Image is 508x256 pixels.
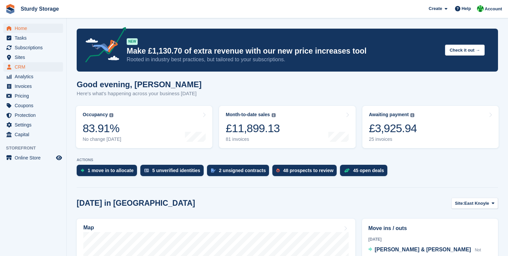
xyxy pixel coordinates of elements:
[3,33,63,43] a: menu
[276,168,280,172] img: prospect-51fa495bee0391a8d652442698ab0144808aea92771e9ea1ae160a38d050c398.svg
[219,168,266,173] div: 2 unsigned contracts
[15,33,55,43] span: Tasks
[140,165,207,179] a: 5 unverified identities
[344,168,350,173] img: deal-1b604bf984904fb50ccaf53a9ad4b4a5d6e5aea283cecdc64d6e3604feb123c2.svg
[3,82,63,91] a: menu
[226,122,280,135] div: £11,899.13
[15,72,55,81] span: Analytics
[369,112,409,118] div: Awaiting payment
[81,168,84,172] img: move_ins_to_allocate_icon-fdf77a2bb77ea45bf5b3d319d69a93e2d87916cf1d5bf7949dd705db3b84f3ca.svg
[3,153,63,162] a: menu
[3,72,63,81] a: menu
[368,224,492,232] h2: Move ins / outs
[5,4,15,14] img: stora-icon-8386f47178a22dfd0bd8f6a31ec36ba5ce8667c1dd55bd0f319d3a0aa187defe.svg
[362,106,499,148] a: Awaiting payment £3,925.94 25 invoices
[3,101,63,110] a: menu
[340,165,391,179] a: 45 open deals
[462,5,471,12] span: Help
[127,46,440,56] p: Make £1,130.70 of extra revenue with our new price increases tool
[144,168,149,172] img: verify_identity-adf6edd0f0f0b5bbfe63781bf79b02c33cf7c696d77639b501bdc392416b5a36.svg
[445,45,485,56] button: Check it out →
[219,106,355,148] a: Month-to-date sales £11,899.13 81 invoices
[369,136,417,142] div: 25 invoices
[15,130,55,139] span: Capital
[77,158,498,162] p: ACTIONS
[429,5,442,12] span: Create
[15,153,55,162] span: Online Store
[77,199,195,208] h2: [DATE] in [GEOGRAPHIC_DATA]
[83,225,94,231] h2: Map
[464,200,489,207] span: East Knoyle
[455,200,464,207] span: Site:
[3,111,63,120] a: menu
[369,122,417,135] div: £3,925.94
[127,56,440,63] p: Rooted in industry best practices, but tailored to your subscriptions.
[55,154,63,162] a: Preview store
[15,62,55,72] span: CRM
[109,113,113,117] img: icon-info-grey-7440780725fd019a000dd9b08b2336e03edf1995a4989e88bcd33f0948082b44.svg
[77,90,202,98] p: Here's what's happening across your business [DATE]
[15,101,55,110] span: Coupons
[283,168,333,173] div: 48 prospects to review
[18,3,62,14] a: Sturdy Storage
[77,80,202,89] h1: Good evening, [PERSON_NAME]
[207,165,273,179] a: 2 unsigned contracts
[226,112,270,118] div: Month-to-date sales
[3,62,63,72] a: menu
[3,43,63,52] a: menu
[485,6,502,12] span: Account
[226,136,280,142] div: 81 invoices
[3,91,63,101] a: menu
[3,53,63,62] a: menu
[3,130,63,139] a: menu
[15,111,55,120] span: Protection
[88,168,134,173] div: 1 move in to allocate
[272,165,340,179] a: 48 prospects to review
[15,82,55,91] span: Invoices
[375,247,471,252] span: [PERSON_NAME] & [PERSON_NAME]
[15,91,55,101] span: Pricing
[15,24,55,33] span: Home
[15,53,55,62] span: Sites
[15,43,55,52] span: Subscriptions
[76,106,212,148] a: Occupancy 83.91% No change [DATE]
[211,168,216,172] img: contract_signature_icon-13c848040528278c33f63329250d36e43548de30e8caae1d1a13099fd9432cc5.svg
[83,136,121,142] div: No change [DATE]
[477,5,484,12] img: Simon Sturdy
[353,168,384,173] div: 45 open deals
[83,112,108,118] div: Occupancy
[451,198,498,209] button: Site: East Knoyle
[410,113,414,117] img: icon-info-grey-7440780725fd019a000dd9b08b2336e03edf1995a4989e88bcd33f0948082b44.svg
[77,165,140,179] a: 1 move in to allocate
[3,120,63,129] a: menu
[83,122,121,135] div: 83.91%
[15,120,55,129] span: Settings
[3,24,63,33] a: menu
[272,113,276,117] img: icon-info-grey-7440780725fd019a000dd9b08b2336e03edf1995a4989e88bcd33f0948082b44.svg
[152,168,200,173] div: 5 unverified identities
[127,38,138,45] div: NEW
[80,27,126,65] img: price-adjustments-announcement-icon-8257ccfd72463d97f412b2fc003d46551f7dbcb40ab6d574587a9cd5c0d94...
[6,145,66,151] span: Storefront
[368,236,492,242] div: [DATE]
